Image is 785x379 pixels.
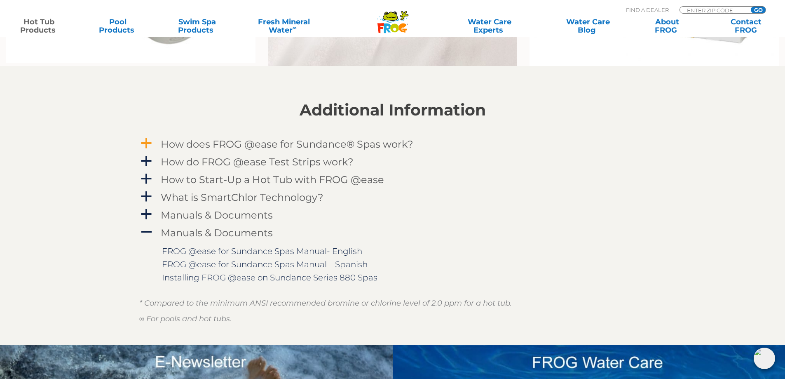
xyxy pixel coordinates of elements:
img: openIcon [754,348,775,369]
h4: How to Start-Up a Hot Tub with FROG @ease [161,174,384,185]
a: AboutFROG [636,18,698,34]
a: a How do FROG @ease Test Strips work? [139,154,646,169]
a: FROG @ease for Sundance Spas Manual- English [162,246,362,256]
em: * Compared to the minimum ANSI recommended bromine or chlorine level of 2.0 ppm for a hot tub. [139,299,512,308]
a: FROG @ease for Sundance Spas Manual – Spanish [162,259,368,269]
a: A Manuals & Documents [139,225,646,240]
span: a [140,208,152,221]
a: a What is SmartChlor Technology? [139,190,646,205]
input: Zip Code Form [686,7,742,14]
a: Fresh MineralWater∞ [245,18,322,34]
h4: Manuals & Documents [161,227,273,238]
span: a [140,173,152,185]
a: Swim SpaProducts [166,18,228,34]
h4: How does FROG @ease for Sundance® Spas work? [161,139,413,150]
a: a How does FROG @ease for Sundance® Spas work? [139,137,646,152]
em: ∞ For pools and hot tubs. [139,314,232,323]
a: ContactFROG [715,18,777,34]
p: Find A Dealer [626,6,669,14]
a: Water CareExperts [440,18,539,34]
span: a [140,155,152,167]
a: a Manuals & Documents [139,207,646,223]
a: Water CareBlog [557,18,619,34]
a: a How to Start-Up a Hot Tub with FROG @ease [139,172,646,187]
h4: Manuals & Documents [161,210,273,221]
a: PoolProducts [87,18,149,34]
a: Hot TubProducts [8,18,70,34]
h4: How do FROG @ease Test Strips work? [161,156,354,167]
span: A [140,226,152,238]
h4: What is SmartChlor Technology? [161,192,323,203]
a: Installing FROG @ease on Sundance Series 880 Spas [162,273,377,282]
h2: Additional Information [139,101,646,119]
span: a [140,137,152,150]
input: GO [751,7,766,13]
sup: ∞ [293,24,297,31]
span: a [140,191,152,203]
